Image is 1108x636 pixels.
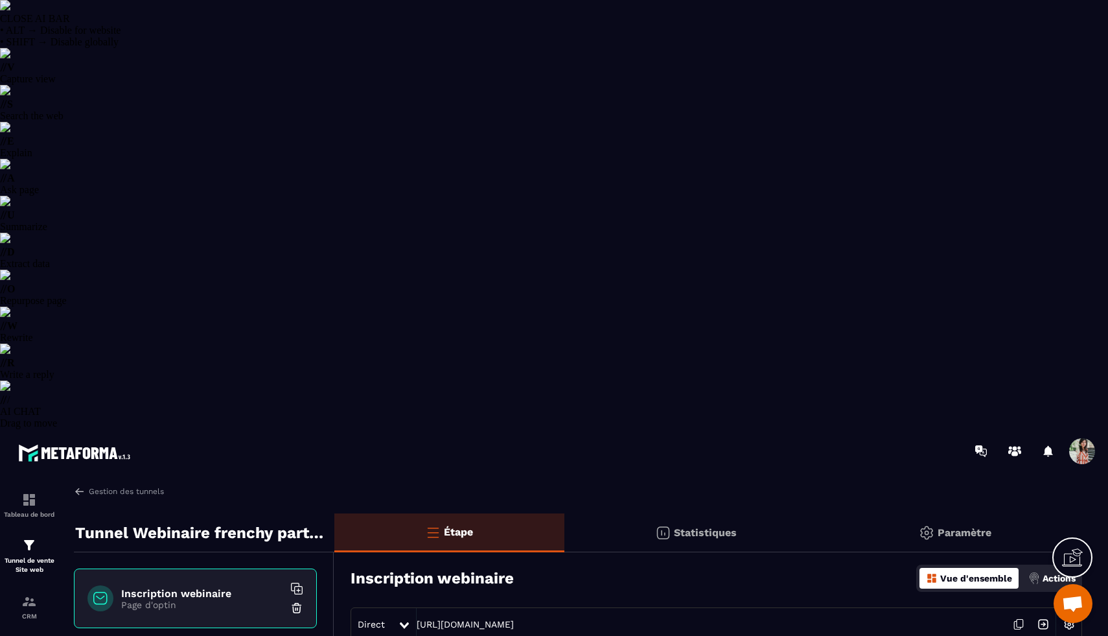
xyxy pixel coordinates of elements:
img: setting-gr.5f69749f.svg [919,525,934,541]
img: logo [18,441,135,465]
p: Page d'optin [121,600,283,610]
a: formationformationTableau de bord [3,482,55,528]
p: Tunnel Webinaire frenchy partners [75,520,325,546]
h6: Inscription webinaire [121,587,283,600]
img: formation [21,537,37,553]
p: Étape [444,526,473,538]
a: [URL][DOMAIN_NAME] [417,619,514,630]
p: Tableau de bord [3,511,55,518]
img: formation [21,594,37,609]
p: Actions [1043,573,1076,583]
img: stats.20deebd0.svg [655,525,671,541]
h3: Inscription webinaire [351,569,514,587]
p: Tunnel de vente Site web [3,556,55,574]
img: actions.d6e523a2.png [1028,572,1040,584]
a: Gestion des tunnels [74,486,164,497]
div: Ouvrir le chat [1054,584,1092,623]
p: Paramètre [938,526,991,539]
img: trash [290,602,303,615]
img: formation [21,492,37,508]
img: bars-o.4a397970.svg [425,524,441,540]
img: dashboard-orange.40269519.svg [926,572,938,584]
a: formationformationTunnel de vente Site web [3,528,55,584]
p: Vue d'ensemble [940,573,1012,583]
span: Direct [358,619,385,630]
p: Statistiques [674,526,737,539]
img: arrow [74,486,86,497]
a: formationformationCRM [3,584,55,630]
p: CRM [3,613,55,620]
